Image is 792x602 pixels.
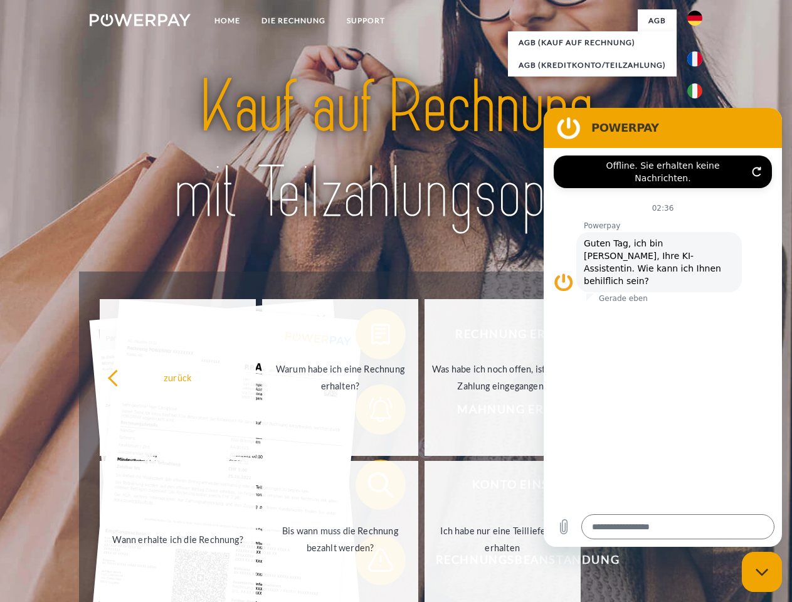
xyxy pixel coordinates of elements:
[425,299,581,456] a: Was habe ich noch offen, ist meine Zahlung eingegangen?
[120,60,672,240] img: title-powerpay_de.svg
[687,51,702,66] img: fr
[90,14,191,26] img: logo-powerpay-white.svg
[432,361,573,394] div: Was habe ich noch offen, ist meine Zahlung eingegangen?
[687,83,702,98] img: it
[638,9,677,32] a: agb
[251,9,336,32] a: DIE RECHNUNG
[107,531,248,547] div: Wann erhalte ich die Rechnung?
[204,9,251,32] a: Home
[432,522,573,556] div: Ich habe nur eine Teillieferung erhalten
[270,361,411,394] div: Warum habe ich eine Rechnung erhalten?
[508,54,677,77] a: AGB (Kreditkonto/Teilzahlung)
[742,552,782,592] iframe: Schaltfläche zum Öffnen des Messaging-Fensters; Konversation läuft
[336,9,396,32] a: SUPPORT
[270,522,411,556] div: Bis wann muss die Rechnung bezahlt werden?
[544,108,782,547] iframe: Messaging-Fenster
[508,31,677,54] a: AGB (Kauf auf Rechnung)
[107,369,248,386] div: zurück
[687,11,702,26] img: de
